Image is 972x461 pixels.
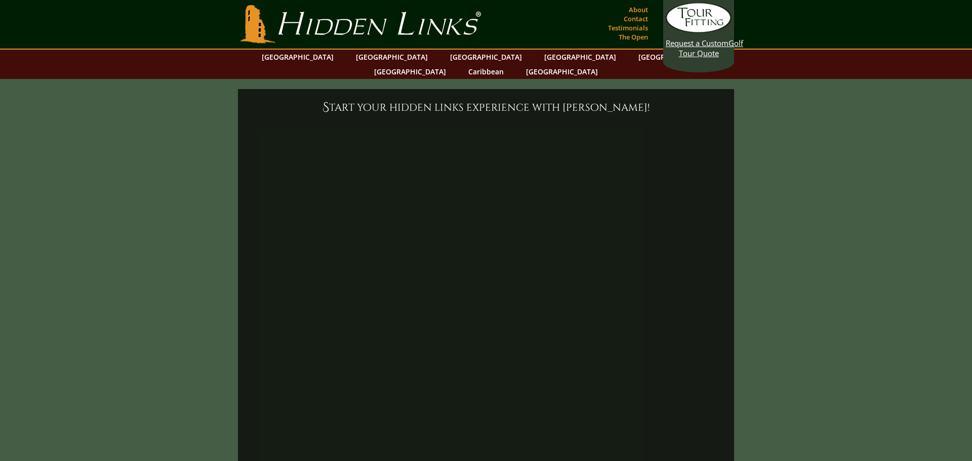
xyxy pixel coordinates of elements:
h6: Start your Hidden Links experience with [PERSON_NAME]! [248,99,724,115]
a: Contact [621,12,651,26]
a: Testimonials [605,21,651,35]
a: [GEOGRAPHIC_DATA] [633,50,715,64]
a: [GEOGRAPHIC_DATA] [445,50,527,64]
iframe: Start your Hidden Links experience with Sir Nick! [248,121,724,389]
a: The Open [616,30,651,44]
a: [GEOGRAPHIC_DATA] [369,64,451,79]
a: [GEOGRAPHIC_DATA] [539,50,621,64]
a: [GEOGRAPHIC_DATA] [257,50,339,64]
a: Request a CustomGolf Tour Quote [666,3,732,58]
a: Caribbean [463,64,509,79]
a: [GEOGRAPHIC_DATA] [521,64,603,79]
span: Request a Custom [666,38,728,48]
a: [GEOGRAPHIC_DATA] [351,50,433,64]
a: About [626,3,651,17]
